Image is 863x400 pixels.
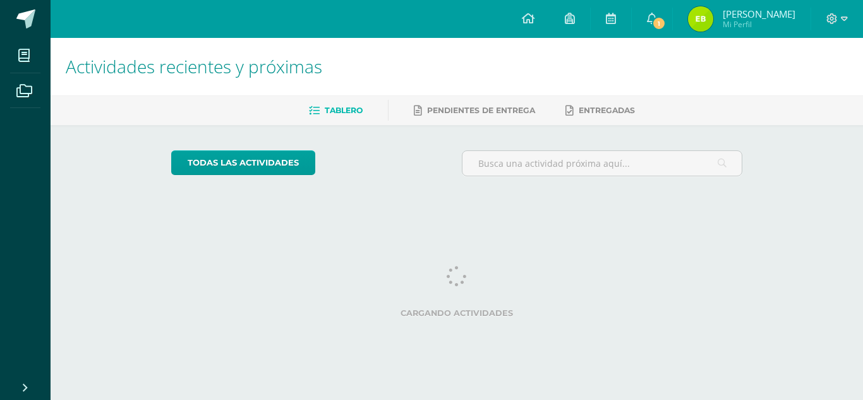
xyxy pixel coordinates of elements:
span: [PERSON_NAME] [723,8,795,20]
span: 1 [652,16,666,30]
span: Tablero [325,106,363,115]
img: 3cd2725538231676abbf48785787e5d9.png [688,6,713,32]
a: Entregadas [565,100,635,121]
span: Entregadas [579,106,635,115]
a: Pendientes de entrega [414,100,535,121]
span: Mi Perfil [723,19,795,30]
input: Busca una actividad próxima aquí... [462,151,742,176]
a: todas las Actividades [171,150,315,175]
span: Pendientes de entrega [427,106,535,115]
span: Actividades recientes y próximas [66,54,322,78]
label: Cargando actividades [171,308,743,318]
a: Tablero [309,100,363,121]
